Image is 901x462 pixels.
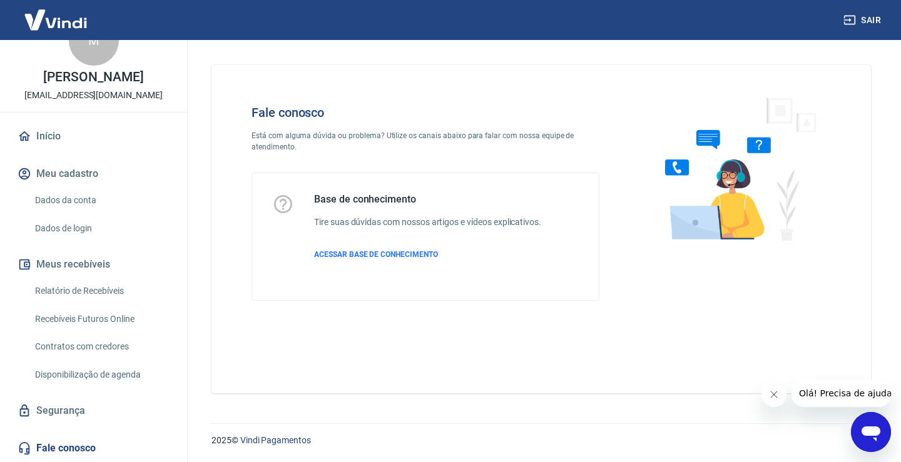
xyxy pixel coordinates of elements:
p: [EMAIL_ADDRESS][DOMAIN_NAME] [24,89,163,102]
h4: Fale conosco [252,105,599,120]
a: Segurança [15,397,172,424]
p: [PERSON_NAME] [43,71,143,84]
a: Disponibilização de agenda [30,362,172,388]
iframe: Botão para abrir a janela de mensagens [851,412,891,452]
span: ACESSAR BASE DE CONHECIMENTO [314,250,438,259]
img: Vindi [15,1,96,39]
a: Recebíveis Futuros Online [30,306,172,332]
h6: Tire suas dúvidas com nossos artigos e vídeos explicativos. [314,216,541,229]
img: Fale conosco [640,85,830,252]
p: 2025 © [211,434,871,447]
iframe: Fechar mensagem [761,382,786,407]
button: Meu cadastro [15,160,172,188]
a: Contratos com credores [30,334,172,359]
p: Está com alguma dúvida ou problema? Utilize os canais abaixo para falar com nossa equipe de atend... [252,130,599,153]
button: Meus recebíveis [15,251,172,278]
h5: Base de conhecimento [314,193,541,206]
button: Sair [841,9,886,32]
a: Fale conosco [15,434,172,462]
a: Relatório de Recebíveis [30,278,172,304]
a: ACESSAR BASE DE CONHECIMENTO [314,249,541,260]
a: Dados da conta [30,188,172,213]
div: M [69,16,119,66]
span: Olá! Precisa de ajuda? [8,9,105,19]
a: Vindi Pagamentos [240,435,311,445]
iframe: Mensagem da empresa [792,379,891,407]
a: Início [15,123,172,150]
a: Dados de login [30,216,172,241]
